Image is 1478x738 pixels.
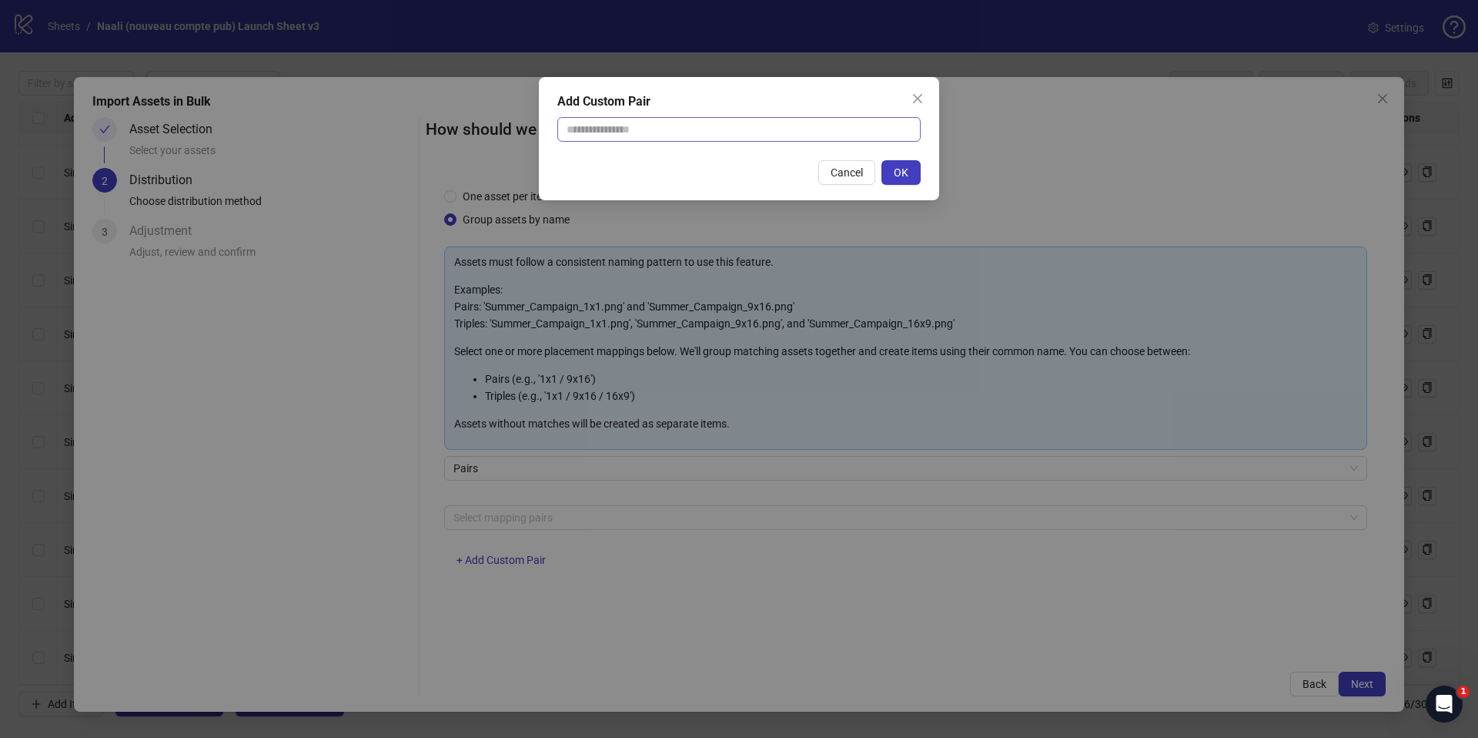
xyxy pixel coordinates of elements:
span: OK [894,166,908,179]
button: OK [881,160,921,185]
div: Add Custom Pair [557,92,921,111]
button: Close [905,86,930,111]
iframe: Intercom live chat [1426,686,1463,723]
span: 1 [1457,686,1470,698]
span: close [911,92,924,105]
button: Cancel [818,160,875,185]
span: Cancel [831,166,863,179]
